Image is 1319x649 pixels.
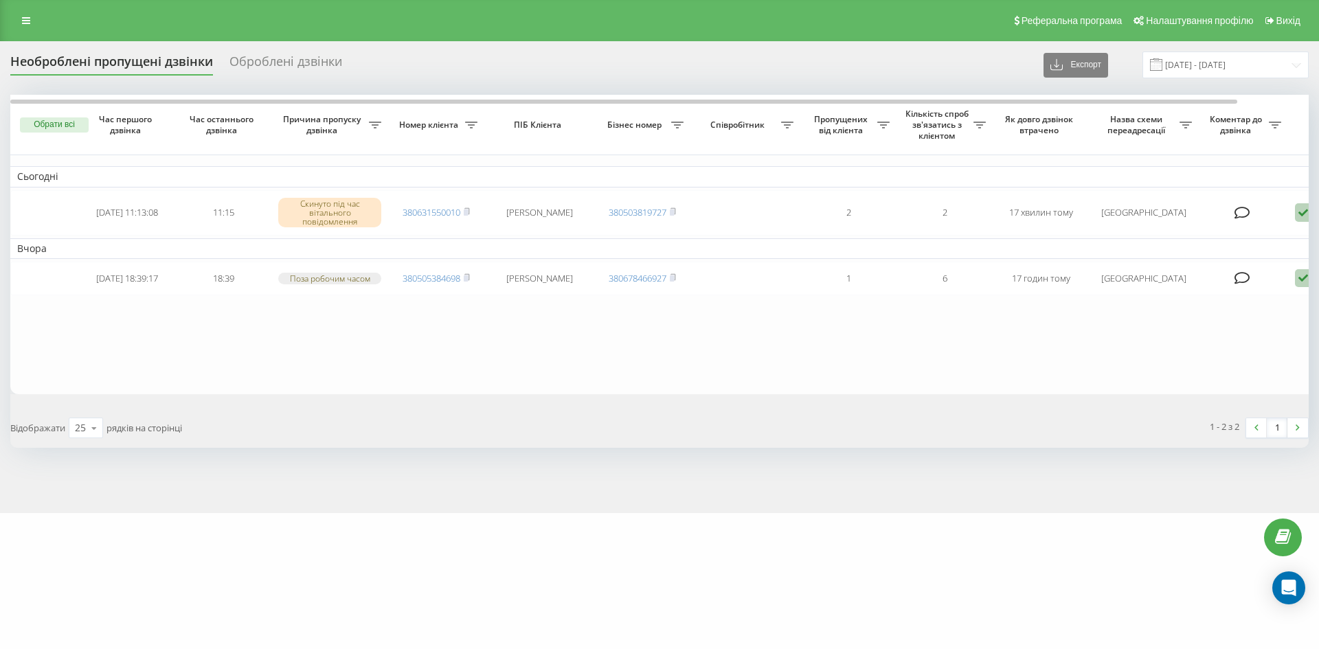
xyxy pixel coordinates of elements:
div: 25 [75,421,86,435]
td: [DATE] 18:39:17 [79,262,175,295]
span: Назва схеми переадресації [1096,114,1180,135]
span: Вихід [1276,15,1300,26]
span: Час останнього дзвінка [186,114,260,135]
td: 2 [897,190,993,236]
td: 17 хвилин тому [993,190,1089,236]
span: ПІБ Клієнта [496,119,583,130]
span: Співробітник [697,119,781,130]
span: Кількість спроб зв'язатись з клієнтом [903,109,973,141]
span: Налаштування профілю [1146,15,1253,26]
button: Обрати всі [20,117,89,133]
td: 18:39 [175,262,271,295]
div: Необроблені пропущені дзвінки [10,54,213,76]
span: Як довго дзвінок втрачено [1004,114,1078,135]
span: Номер клієнта [395,119,465,130]
div: 1 - 2 з 2 [1210,420,1239,433]
td: 17 годин тому [993,262,1089,295]
a: 380503819727 [609,206,666,218]
td: [DATE] 11:13:08 [79,190,175,236]
span: рядків на сторінці [106,422,182,434]
span: Пропущених від клієнта [807,114,877,135]
span: Відображати [10,422,65,434]
span: Причина пропуску дзвінка [278,114,369,135]
a: 1 [1267,418,1287,437]
div: Поза робочим часом [278,273,381,284]
div: Open Intercom Messenger [1272,571,1305,604]
div: Оброблені дзвінки [229,54,342,76]
span: Реферальна програма [1022,15,1123,26]
td: [GEOGRAPHIC_DATA] [1089,262,1199,295]
td: 2 [800,190,897,236]
td: [PERSON_NAME] [484,190,594,236]
a: 380505384698 [403,272,460,284]
a: 380678466927 [609,272,666,284]
span: Час першого дзвінка [90,114,164,135]
div: Скинуто під час вітального повідомлення [278,198,381,228]
span: Бізнес номер [601,119,671,130]
td: [PERSON_NAME] [484,262,594,295]
button: Експорт [1044,53,1108,78]
td: [GEOGRAPHIC_DATA] [1089,190,1199,236]
span: Коментар до дзвінка [1206,114,1269,135]
td: 6 [897,262,993,295]
a: 380631550010 [403,206,460,218]
td: 1 [800,262,897,295]
td: 11:15 [175,190,271,236]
